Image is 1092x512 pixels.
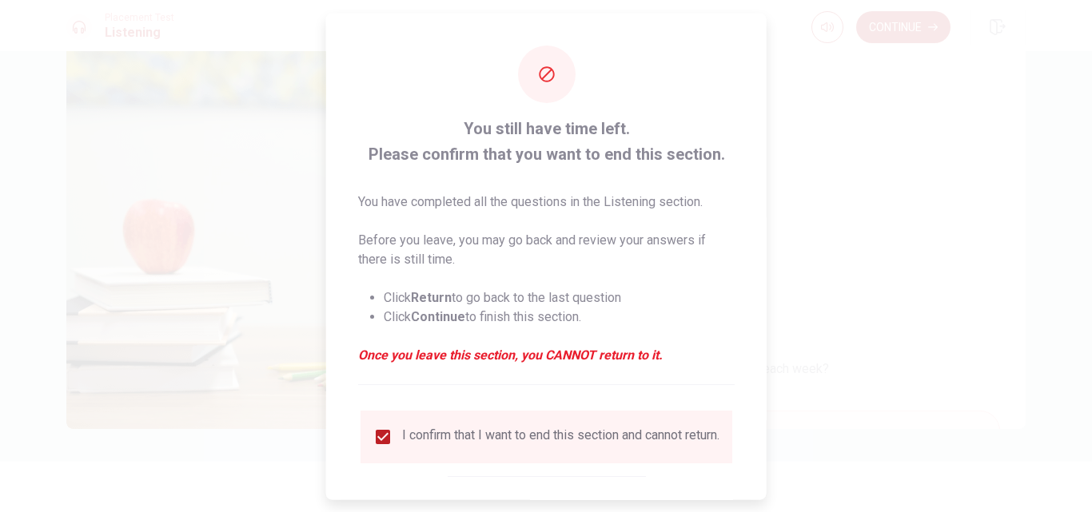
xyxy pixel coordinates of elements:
[384,307,735,326] li: Click to finish this section.
[411,308,465,323] strong: Continue
[358,230,735,268] p: Before you leave, you may go back and review your answers if there is still time.
[358,115,735,166] span: You still have time left. Please confirm that you want to end this section.
[358,345,735,364] em: Once you leave this section, you CANNOT return to it.
[384,288,735,307] li: Click to go back to the last question
[358,192,735,211] p: You have completed all the questions in the Listening section.
[402,427,719,446] div: I confirm that I want to end this section and cannot return.
[411,289,452,304] strong: Return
